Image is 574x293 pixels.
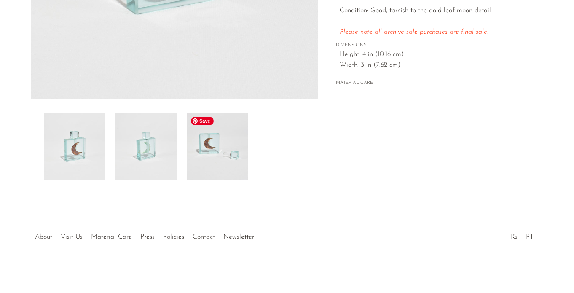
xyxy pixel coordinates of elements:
[340,60,526,71] span: Width: 3 in (7.62 cm)
[511,234,518,240] a: IG
[115,113,177,180] img: Gold Leaf Moon Perfume Bottle
[336,42,526,49] span: DIMENSIONS
[526,234,534,240] a: PT
[191,117,214,125] span: Save
[35,234,52,240] a: About
[91,234,132,240] a: Material Care
[193,234,215,240] a: Contact
[340,49,526,60] span: Height: 4 in (10.16 cm)
[340,29,488,35] em: Please note all archive sale purchases are final sale.
[163,234,184,240] a: Policies
[61,234,83,240] a: Visit Us
[140,234,155,240] a: Press
[336,80,373,86] button: MATERIAL CARE
[507,227,538,243] ul: Social Medias
[44,113,105,180] img: Gold Leaf Moon Perfume Bottle
[187,113,248,180] img: Gold Leaf Moon Perfume Bottle
[31,227,258,243] ul: Quick links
